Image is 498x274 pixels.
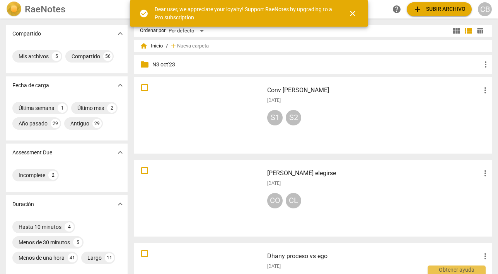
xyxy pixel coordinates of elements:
[116,29,125,38] span: expand_more
[286,193,301,208] div: CL
[286,110,301,125] div: S2
[12,149,52,157] p: Assessment Due
[77,104,104,112] div: Último mes
[25,4,65,15] h2: RaeNotes
[136,162,489,234] a: [PERSON_NAME] elegirse[DATE]COCL
[72,52,100,60] div: Compartido
[116,81,125,90] span: expand_more
[407,2,472,16] button: Subir
[478,2,492,16] button: CB
[343,4,362,23] button: Cerrar
[390,2,404,16] a: Obtener ayuda
[92,119,102,128] div: 29
[107,103,116,113] div: 2
[65,222,74,232] div: 4
[70,120,89,127] div: Antiguo
[73,238,82,247] div: 5
[105,253,114,262] div: 11
[267,263,281,270] span: [DATE]
[267,193,283,208] div: CO
[155,14,194,20] a: Pro subscription
[152,61,481,69] p: N3 oct'23
[103,52,113,61] div: 56
[476,27,484,34] span: table_chart
[136,79,489,151] a: Conv [PERSON_NAME][DATE]S1S2
[451,25,462,37] button: Cuadrícula
[474,25,486,37] button: Tabla
[140,60,149,69] span: folder
[140,28,165,34] div: Ordenar por
[462,25,474,37] button: Lista
[116,148,125,157] span: expand_more
[48,171,58,180] div: 2
[87,254,102,262] div: Largo
[267,110,283,125] div: S1
[481,252,490,261] span: more_vert
[19,238,70,246] div: Menos de 30 minutos
[139,9,148,18] span: check_circle
[6,2,126,17] a: LogoRaeNotes
[19,120,48,127] div: Año pasado
[114,147,126,158] button: Mostrar más
[267,180,281,187] span: [DATE]
[169,42,177,50] span: add
[155,5,334,21] div: Dear user, we appreciate your loyalty! Support RaeNotes by upgrading to a
[267,97,281,104] span: [DATE]
[116,200,125,209] span: expand_more
[19,52,49,60] div: Mis archivos
[51,119,60,128] div: 29
[166,43,168,49] span: /
[267,252,481,261] h3: Dhany proceso vs ego
[177,43,209,49] span: Nueva carpeta
[452,26,461,36] span: view_module
[114,198,126,210] button: Mostrar más
[19,171,45,179] div: Incomplete
[481,86,490,95] span: more_vert
[267,169,481,178] h3: Liliana elegirse
[481,60,490,69] span: more_vert
[6,2,22,17] img: Logo
[12,200,34,208] p: Duración
[12,30,41,38] p: Compartido
[140,42,148,50] span: home
[413,5,466,14] span: Subir archivo
[481,169,490,178] span: more_vert
[19,254,65,262] div: Menos de una hora
[114,79,126,91] button: Mostrar más
[428,266,486,274] div: Obtener ayuda
[19,104,55,112] div: Última semana
[68,253,77,262] div: 41
[58,103,67,113] div: 1
[140,42,163,50] span: Inicio
[114,28,126,39] button: Mostrar más
[464,26,473,36] span: view_list
[19,223,61,231] div: Hasta 10 minutos
[169,25,206,37] div: Por defecto
[267,86,481,95] h3: Conv vivi joha
[52,52,61,61] div: 5
[12,81,49,90] p: Fecha de carga
[413,5,422,14] span: add
[392,5,401,14] span: help
[348,9,357,18] span: close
